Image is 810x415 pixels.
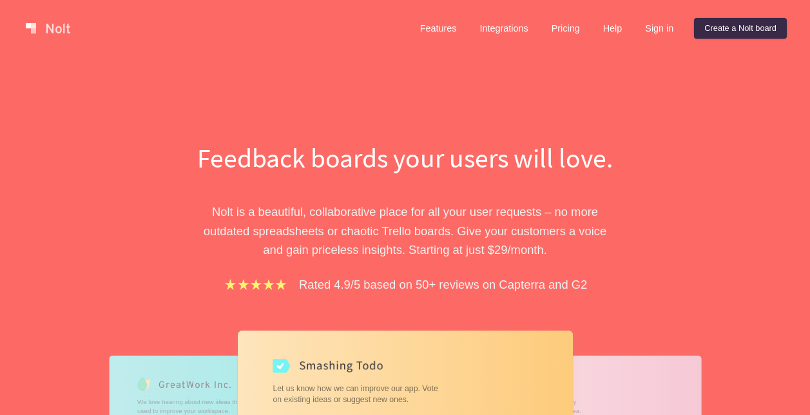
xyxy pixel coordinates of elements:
[593,18,633,39] a: Help
[183,202,628,259] p: Nolt is a beautiful, collaborative place for all your user requests – no more outdated spreadshee...
[635,18,684,39] a: Sign in
[183,139,628,177] h1: Feedback boards your users will love.
[410,18,467,39] a: Features
[299,275,587,294] p: Rated 4.9/5 based on 50+ reviews on Capterra and G2
[223,277,289,292] img: stars.b067e34983.png
[541,18,590,39] a: Pricing
[469,18,538,39] a: Integrations
[694,18,787,39] a: Create a Nolt board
